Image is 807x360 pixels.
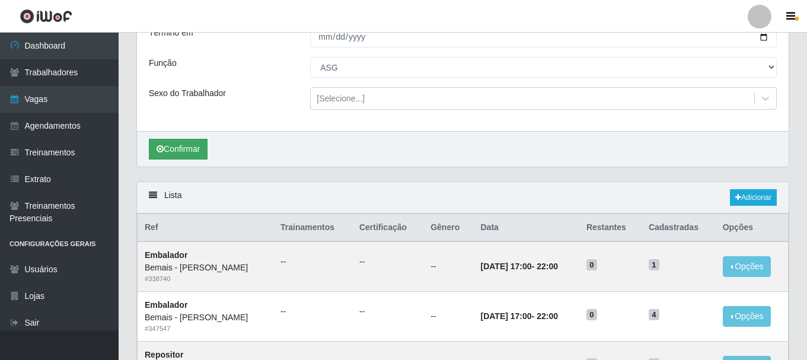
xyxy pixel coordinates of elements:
[480,262,557,271] strong: -
[138,214,274,242] th: Ref
[149,139,208,160] button: Confirmar
[273,214,352,242] th: Trainamentos
[137,182,789,214] div: Lista
[649,309,659,321] span: 4
[359,256,416,268] ul: --
[716,214,789,242] th: Opções
[317,93,365,105] div: [Selecione...]
[579,214,642,242] th: Restantes
[642,214,716,242] th: Cadastradas
[480,311,531,321] time: [DATE] 17:00
[537,262,558,271] time: 22:00
[145,324,266,334] div: # 347547
[423,214,473,242] th: Gênero
[649,259,659,271] span: 1
[145,274,266,284] div: # 338740
[473,214,579,242] th: Data
[149,87,226,100] label: Sexo do Trabalhador
[145,350,183,359] strong: Repositor
[310,27,777,47] input: 00/00/0000
[145,311,266,324] div: Bemais - [PERSON_NAME]
[359,305,416,318] ul: --
[145,250,187,260] strong: Embalador
[145,262,266,274] div: Bemais - [PERSON_NAME]
[149,57,177,69] label: Função
[145,300,187,310] strong: Embalador
[586,309,597,321] span: 0
[423,292,473,342] td: --
[423,241,473,291] td: --
[586,259,597,271] span: 0
[149,27,193,39] label: Término em
[723,256,771,277] button: Opções
[723,306,771,327] button: Opções
[280,305,345,318] ul: --
[352,214,423,242] th: Certificação
[480,311,557,321] strong: -
[20,9,72,24] img: CoreUI Logo
[480,262,531,271] time: [DATE] 17:00
[537,311,558,321] time: 22:00
[280,256,345,268] ul: --
[730,189,777,206] a: Adicionar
